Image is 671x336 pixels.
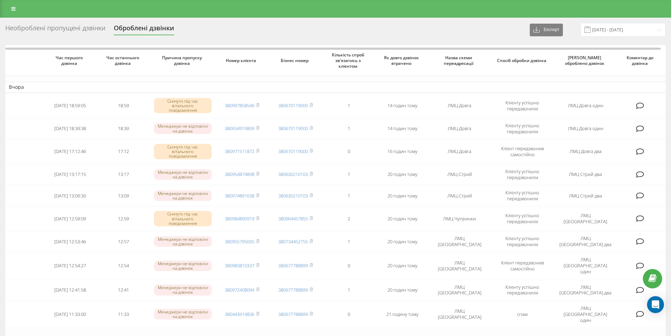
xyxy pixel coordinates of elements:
[225,193,254,199] a: 380974891638
[322,207,375,230] td: 2
[97,232,150,251] td: 12:57
[561,55,610,66] span: [PERSON_NAME] оброблено дзвінок
[375,119,429,139] td: 14 годин тому
[322,301,375,327] td: 0
[429,119,490,139] td: ЛМЦ Довга
[43,140,97,163] td: [DATE] 17:12:46
[647,296,664,313] div: Open Intercom Messenger
[278,102,308,109] a: 380670119000
[43,253,97,279] td: [DATE] 12:54:27
[322,232,375,251] td: 1
[97,301,150,327] td: 11:33
[375,253,429,279] td: 20 годин тому
[43,165,97,184] td: [DATE] 13:17:15
[555,119,616,139] td: ЛМЦ Довга один
[555,140,616,163] td: ЛМЦ Довга два
[278,311,308,317] a: 380677788899
[154,190,212,201] div: Менеджери не відповіли на дзвінок
[49,55,91,66] span: Час першого дзвінка
[322,186,375,206] td: 1
[97,94,150,117] td: 18:59
[375,94,429,117] td: 14 годин тому
[555,186,616,206] td: ЛМЦ Стрий два
[97,119,150,139] td: 18:39
[97,253,150,279] td: 12:54
[278,193,308,199] a: 380630210103
[429,232,490,251] td: ЛМЦ [GEOGRAPHIC_DATA]
[278,125,308,132] a: 380670119000
[97,280,150,300] td: 12:41
[375,140,429,163] td: 16 годин тому
[225,215,254,222] a: 380984890919
[97,165,150,184] td: 13:17
[328,52,370,69] span: Кількість спроб зв'язатись з клієнтом
[154,169,212,180] div: Менеджери не відповіли на дзвінок
[429,140,490,163] td: ЛМЦ Довга
[429,207,490,230] td: ЛМЦ Чупринки
[43,232,97,251] td: [DATE] 12:53:46
[154,98,212,114] div: Скинуто під час вітального повідомлення
[114,24,174,35] div: Оброблені дзвінки
[429,186,490,206] td: ЛМЦ Стрий
[43,186,97,206] td: [DATE] 13:09:30
[375,280,429,300] td: 20 годин тому
[429,280,490,300] td: ЛМЦ [GEOGRAPHIC_DATA]
[154,211,212,226] div: Скинуто під час вітального повідомлення
[555,207,616,230] td: ЛМЦ [GEOGRAPHIC_DATA]
[278,238,308,245] a: 380734452755
[154,236,212,247] div: Менеджери не відповіли на дзвінок
[555,301,616,327] td: ЛМЦ [GEOGRAPHIC_DATA] один
[322,253,375,279] td: 0
[278,287,308,293] a: 380677788899
[103,55,145,66] span: Час останнього дзвінка
[375,301,429,327] td: 21 годину тому
[490,232,555,251] td: Клієнту успішно передзвонили
[225,311,254,317] a: 380443914836
[555,165,616,184] td: ЛМЦ Стрий два
[622,55,660,66] span: Коментар до дзвінка
[154,261,212,271] div: Менеджери не відповіли на дзвінок
[490,140,555,163] td: Клієнт передзвонив самостійно
[97,207,150,230] td: 12:59
[322,94,375,117] td: 1
[375,207,429,230] td: 20 годин тому
[555,280,616,300] td: ЛМЦ [GEOGRAPHIC_DATA] два
[490,253,555,279] td: Клієнт передзвонив самостійно
[225,125,254,132] a: 380934974809
[429,253,490,279] td: ЛМЦ [GEOGRAPHIC_DATA]
[517,311,528,317] span: спам
[490,119,555,139] td: Клієнту успішно передзвонили
[555,232,616,251] td: ЛМЦ [GEOGRAPHIC_DATA] два
[225,238,254,245] a: 380955795005
[322,140,375,163] td: 0
[490,280,555,300] td: Клієнту успішно передзвонили
[278,171,308,177] a: 380630210103
[429,301,490,327] td: ЛМЦ [GEOGRAPHIC_DATA]
[429,94,490,117] td: ЛМЦ Довга
[429,165,490,184] td: ЛМЦ Стрий
[278,215,308,222] a: 380964457855
[97,186,150,206] td: 13:09
[43,119,97,139] td: [DATE] 18:39:38
[435,55,484,66] span: Назва схеми переадресації
[490,207,555,230] td: Клієнту успішно передзвонили
[274,58,316,63] span: Бізнес номер
[43,94,97,117] td: [DATE] 18:59:05
[154,123,212,134] div: Менеджери не відповіли на дзвінок
[43,207,97,230] td: [DATE] 12:59:09
[375,186,429,206] td: 20 годин тому
[490,165,555,184] td: Клієнту успішно передзвонили
[43,301,97,327] td: [DATE] 11:33:00
[530,24,563,36] button: Експорт
[43,280,97,300] td: [DATE] 12:41:58
[375,165,429,184] td: 20 годин тому
[5,82,666,92] td: Вчора
[225,287,254,293] a: 380972408094
[225,148,254,154] a: 380971511872
[490,94,555,117] td: Клієнту успішно передзвонили
[154,309,212,319] div: Менеджери не відповіли на дзвінок
[157,55,209,66] span: Причина пропуску дзвінка
[154,285,212,295] div: Менеджери не відповіли на дзвінок
[381,55,423,66] span: Як довго дзвінок втрачено
[221,58,263,63] span: Номер клієнта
